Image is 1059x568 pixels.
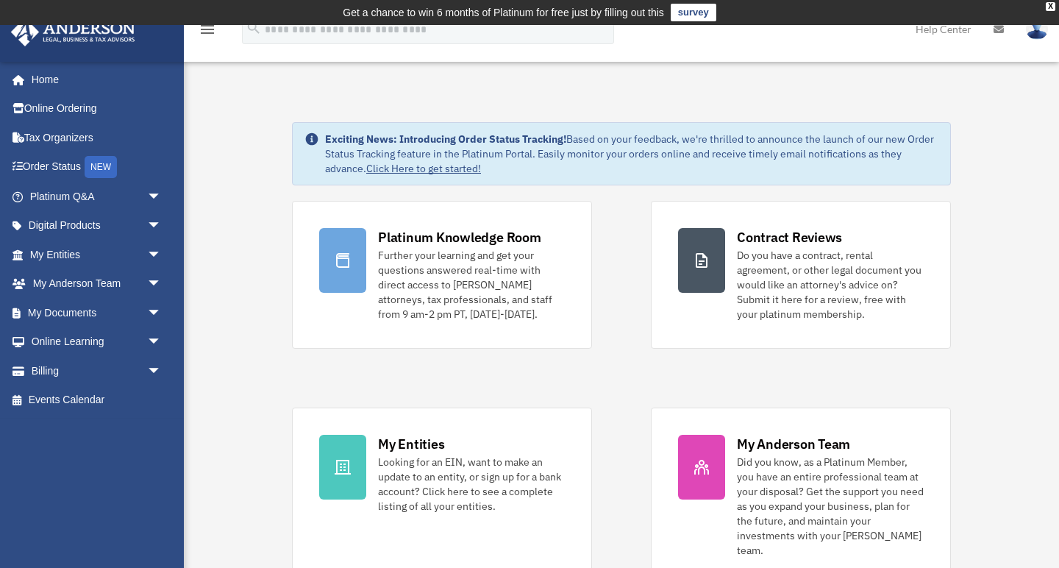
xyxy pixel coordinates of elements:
a: Tax Organizers [10,123,184,152]
span: arrow_drop_down [147,240,176,270]
span: arrow_drop_down [147,356,176,386]
a: Billingarrow_drop_down [10,356,184,386]
a: Click Here to get started! [366,162,481,175]
i: search [246,20,262,36]
a: Order StatusNEW [10,152,184,182]
div: Get a chance to win 6 months of Platinum for free just by filling out this [343,4,664,21]
a: survey [671,4,716,21]
div: My Entities [378,435,444,453]
div: Do you have a contract, rental agreement, or other legal document you would like an attorney's ad... [737,248,924,322]
a: My Anderson Teamarrow_drop_down [10,269,184,299]
span: arrow_drop_down [147,298,176,328]
div: Based on your feedback, we're thrilled to announce the launch of our new Order Status Tracking fe... [325,132,938,176]
a: My Entitiesarrow_drop_down [10,240,184,269]
img: Anderson Advisors Platinum Portal [7,18,140,46]
div: Further your learning and get your questions answered real-time with direct access to [PERSON_NAM... [378,248,565,322]
a: Online Ordering [10,94,184,124]
span: arrow_drop_down [147,211,176,241]
div: My Anderson Team [737,435,850,453]
img: User Pic [1026,18,1048,40]
a: Contract Reviews Do you have a contract, rental agreement, or other legal document you would like... [651,201,951,349]
strong: Exciting News: Introducing Order Status Tracking! [325,132,566,146]
a: Platinum Q&Aarrow_drop_down [10,182,184,211]
div: Contract Reviews [737,228,842,246]
span: arrow_drop_down [147,182,176,212]
a: Online Learningarrow_drop_down [10,327,184,357]
div: Did you know, as a Platinum Member, you have an entire professional team at your disposal? Get th... [737,455,924,558]
a: Home [10,65,176,94]
div: NEW [85,156,117,178]
a: Digital Productsarrow_drop_down [10,211,184,241]
a: My Documentsarrow_drop_down [10,298,184,327]
a: Events Calendar [10,386,184,415]
a: Platinum Knowledge Room Further your learning and get your questions answered real-time with dire... [292,201,592,349]
div: Platinum Knowledge Room [378,228,541,246]
i: menu [199,21,216,38]
div: close [1046,2,1055,11]
a: menu [199,26,216,38]
div: Looking for an EIN, want to make an update to an entity, or sign up for a bank account? Click her... [378,455,565,514]
span: arrow_drop_down [147,269,176,299]
span: arrow_drop_down [147,327,176,358]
